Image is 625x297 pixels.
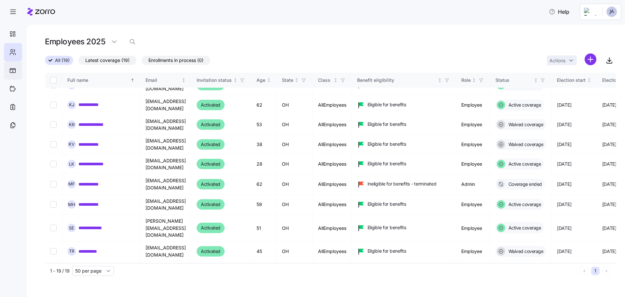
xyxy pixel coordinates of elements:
span: [DATE] [602,161,617,167]
td: [EMAIL_ADDRESS][DOMAIN_NAME] [140,95,191,115]
svg: add icon [585,53,596,65]
td: AllEmployees [313,242,352,261]
span: Activated [201,160,220,168]
span: [DATE] [557,161,571,167]
th: EmailNot sorted [140,73,191,88]
div: Email [146,77,180,84]
input: Select record 14 [50,181,57,187]
span: Eligible for benefits [368,141,406,147]
td: Employee [456,135,490,154]
img: Employer logo [584,8,597,16]
th: Benefit eligibilityNot sorted [352,73,456,88]
span: M H [68,202,75,207]
td: 62 [251,174,277,194]
span: Activated [201,180,220,188]
span: [DATE] [602,102,617,108]
td: AllEmployees [313,261,352,281]
td: [EMAIL_ADDRESS][DOMAIN_NAME] [140,242,191,261]
td: [EMAIL_ADDRESS][DOMAIN_NAME] [140,261,191,281]
span: 1 - 19 / 19 [50,268,70,274]
span: [DATE] [602,181,617,187]
th: ClassNot sorted [313,73,352,88]
td: Employee [456,215,490,242]
div: Not sorted [437,78,442,82]
img: f7eb29176b62fdbeebfb1c8fe13f2653 [606,7,617,17]
span: [DATE] [602,201,617,208]
button: Next page [602,267,611,275]
td: 38 [251,135,277,154]
div: Not sorted [233,78,238,82]
th: Election startNot sorted [552,73,597,88]
td: AllEmployees [313,95,352,115]
span: Eligible for benefits [368,201,406,207]
span: M F [68,182,75,186]
td: 62 [251,95,277,115]
td: [EMAIL_ADDRESS][DOMAIN_NAME] [140,195,191,215]
div: Invitation status [197,77,232,84]
input: Select record 11 [50,121,57,128]
td: [PERSON_NAME][EMAIL_ADDRESS][DOMAIN_NAME] [140,215,191,242]
div: Not sorted [472,78,476,82]
td: [EMAIL_ADDRESS][DOMAIN_NAME] [140,135,191,154]
button: Help [544,5,575,18]
span: Eligible for benefits [368,101,406,108]
th: Full nameSorted ascending [62,73,140,88]
button: Previous page [580,267,589,275]
div: Not sorted [294,78,299,82]
td: 28 [251,154,277,174]
span: Waived coverage [507,141,544,148]
td: OH [277,154,313,174]
td: Employee [456,261,490,281]
input: Select record 16 [50,225,57,231]
span: [DATE] [557,121,571,128]
button: Actions [547,55,577,65]
span: S E [69,226,74,230]
span: Enrollments in process (0) [148,56,203,65]
span: Actions [549,58,565,63]
div: Not sorted [181,78,186,82]
td: Admin [456,174,490,194]
span: L K [69,162,74,166]
span: [DATE] [557,248,571,255]
td: [EMAIL_ADDRESS][DOMAIN_NAME] [140,115,191,135]
td: Employee [456,154,490,174]
input: Select record 15 [50,201,57,208]
th: StatusNot sorted [490,73,552,88]
span: Activated [201,200,220,208]
span: K J [69,103,74,107]
span: [DATE] [602,121,617,128]
span: [DATE] [557,201,571,208]
td: Employee [456,115,490,135]
span: Waived coverage [507,121,544,128]
td: AllEmployees [313,135,352,154]
span: Activated [201,101,220,109]
td: AllEmployees [313,115,352,135]
input: Select record 12 [50,141,57,148]
input: Select record 10 [50,102,57,108]
td: OH [277,95,313,115]
td: OH [277,115,313,135]
div: Not sorted [333,78,338,82]
input: Select record 13 [50,161,57,167]
th: AgeNot sorted [251,73,277,88]
td: [EMAIL_ADDRESS][DOMAIN_NAME] [140,174,191,194]
td: AllEmployees [313,215,352,242]
div: Election start [557,77,586,84]
span: Eligible for benefits [368,121,406,127]
span: [DATE] [557,225,571,231]
td: [EMAIL_ADDRESS][DOMAIN_NAME] [140,154,191,174]
th: RoleNot sorted [456,73,490,88]
td: OH [277,195,313,215]
td: 53 [251,115,277,135]
div: Not sorted [534,78,538,82]
div: Benefit eligibility [357,77,437,84]
span: [DATE] [602,225,617,231]
span: [DATE] [602,141,617,148]
span: Active coverage [507,161,541,167]
td: AllEmployees [313,174,352,194]
span: Activated [201,224,220,232]
span: Eligible for benefits [368,160,406,167]
span: T R [69,249,74,253]
div: Class [318,77,332,84]
span: Eligible for benefits [368,248,406,254]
